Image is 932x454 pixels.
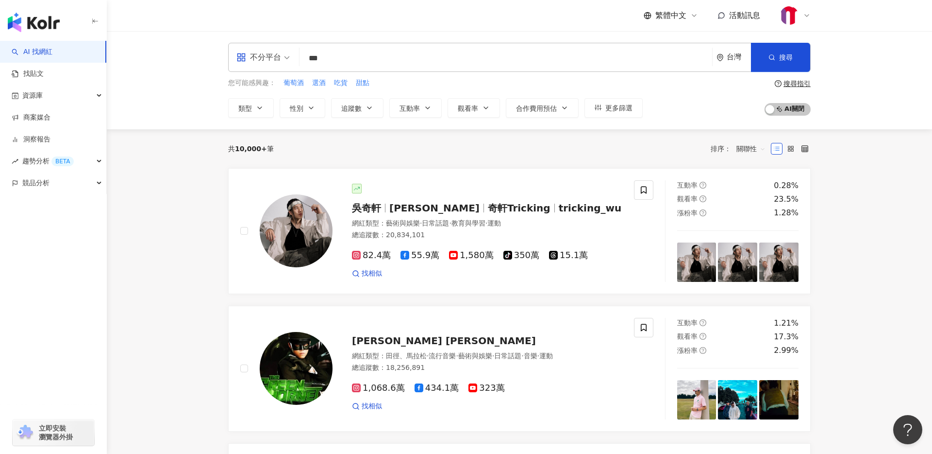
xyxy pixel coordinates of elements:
span: question-circle [699,210,706,216]
button: 類型 [228,98,274,118]
div: 共 筆 [228,145,274,153]
span: 追蹤數 [341,105,362,112]
span: 82.4萬 [352,250,391,261]
span: 1,068.6萬 [352,383,405,393]
a: 找貼文 [12,69,44,79]
span: · [485,219,487,227]
span: 日常話題 [422,219,449,227]
span: 漲粉率 [677,209,698,217]
span: rise [12,158,18,165]
div: 總追蹤數 ： 20,834,101 [352,230,622,240]
button: 追蹤數 [331,98,383,118]
span: 互動率 [399,105,420,112]
span: [PERSON_NAME] [389,202,480,214]
a: 商案媒合 [12,113,50,122]
a: KOL Avatar[PERSON_NAME] [PERSON_NAME]網紅類型：田徑、馬拉松·流行音樂·藝術與娛樂·日常話題·音樂·運動總追蹤數：18,256,8911,068.6萬434.... [228,306,811,432]
span: · [537,352,539,360]
span: 教育與學習 [451,219,485,227]
span: 甜點 [356,78,369,88]
div: 排序： [711,141,771,157]
div: 網紅類型 ： [352,219,622,228]
button: 更多篩選 [584,98,643,118]
span: 漲粉率 [677,347,698,354]
div: 台灣 [727,53,751,61]
span: · [420,219,422,227]
span: 323萬 [468,383,504,393]
span: environment [716,54,724,61]
button: 甜點 [355,78,370,88]
div: 23.5% [774,194,799,205]
div: 1.28% [774,208,799,218]
div: 不分平台 [236,50,281,65]
img: post-image [677,243,716,282]
div: 網紅類型 ： [352,351,622,361]
div: BETA [51,157,74,166]
span: 性別 [290,105,303,112]
span: 流行音樂 [429,352,456,360]
span: appstore [236,52,246,62]
img: post-image [677,380,716,419]
button: 合作費用預估 [506,98,579,118]
span: 競品分析 [22,172,50,194]
span: question-circle [699,333,706,340]
span: question-circle [699,319,706,326]
span: · [521,352,523,360]
span: · [427,352,429,360]
span: · [456,352,458,360]
img: KOL Avatar [260,194,333,267]
span: 找相似 [362,402,382,411]
span: 繁體中文 [655,10,686,21]
span: 奇軒Tricking [488,202,550,214]
span: 田徑、馬拉松 [386,352,427,360]
button: 葡萄酒 [283,78,304,88]
a: chrome extension立即安裝 瀏覽器外掛 [13,419,94,446]
img: chrome extension [16,425,34,440]
span: question-circle [699,195,706,202]
span: 立即安裝 瀏覽器外掛 [39,424,73,441]
img: logo [8,13,60,32]
iframe: Help Scout Beacon - Open [893,415,922,444]
span: 音樂 [524,352,537,360]
span: question-circle [699,182,706,189]
span: 趨勢分析 [22,150,74,172]
span: 434.1萬 [415,383,459,393]
span: 搜尋 [779,53,793,61]
a: KOL Avatar吳奇軒[PERSON_NAME]奇軒Trickingtricking_wu網紅類型：藝術與娛樂·日常話題·教育與學習·運動總追蹤數：20,834,10182.4萬55.9萬1... [228,168,811,294]
span: tricking_wu [559,202,622,214]
span: 觀看率 [458,105,478,112]
img: post-image [759,380,799,419]
span: 運動 [487,219,501,227]
div: 搜尋指引 [783,80,811,87]
a: 找相似 [352,402,382,411]
span: 互動率 [677,181,698,189]
span: 藝術與娛樂 [458,352,492,360]
img: KOL Avatar [260,332,333,405]
span: 活動訊息 [729,11,760,20]
img: post-image [718,243,757,282]
img: post-image [718,380,757,419]
span: 資源庫 [22,85,43,106]
span: · [449,219,451,227]
span: 55.9萬 [400,250,439,261]
span: 10,000+ [235,145,267,153]
img: post-image [759,243,799,282]
span: 15.1萬 [549,250,588,261]
a: searchAI 找網紅 [12,47,52,57]
span: 1,580萬 [449,250,494,261]
div: 17.3% [774,332,799,342]
span: 找相似 [362,269,382,279]
span: 合作費用預估 [516,105,557,112]
span: 您可能感興趣： [228,78,276,88]
button: 互動率 [389,98,442,118]
span: 350萬 [503,250,539,261]
span: 觀看率 [677,195,698,203]
span: 觀看率 [677,332,698,340]
button: 吃貨 [333,78,348,88]
span: 更多篩選 [605,104,632,112]
span: 選酒 [312,78,326,88]
span: 藝術與娛樂 [386,219,420,227]
button: 觀看率 [448,98,500,118]
span: 葡萄酒 [283,78,304,88]
span: 互動率 [677,319,698,327]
